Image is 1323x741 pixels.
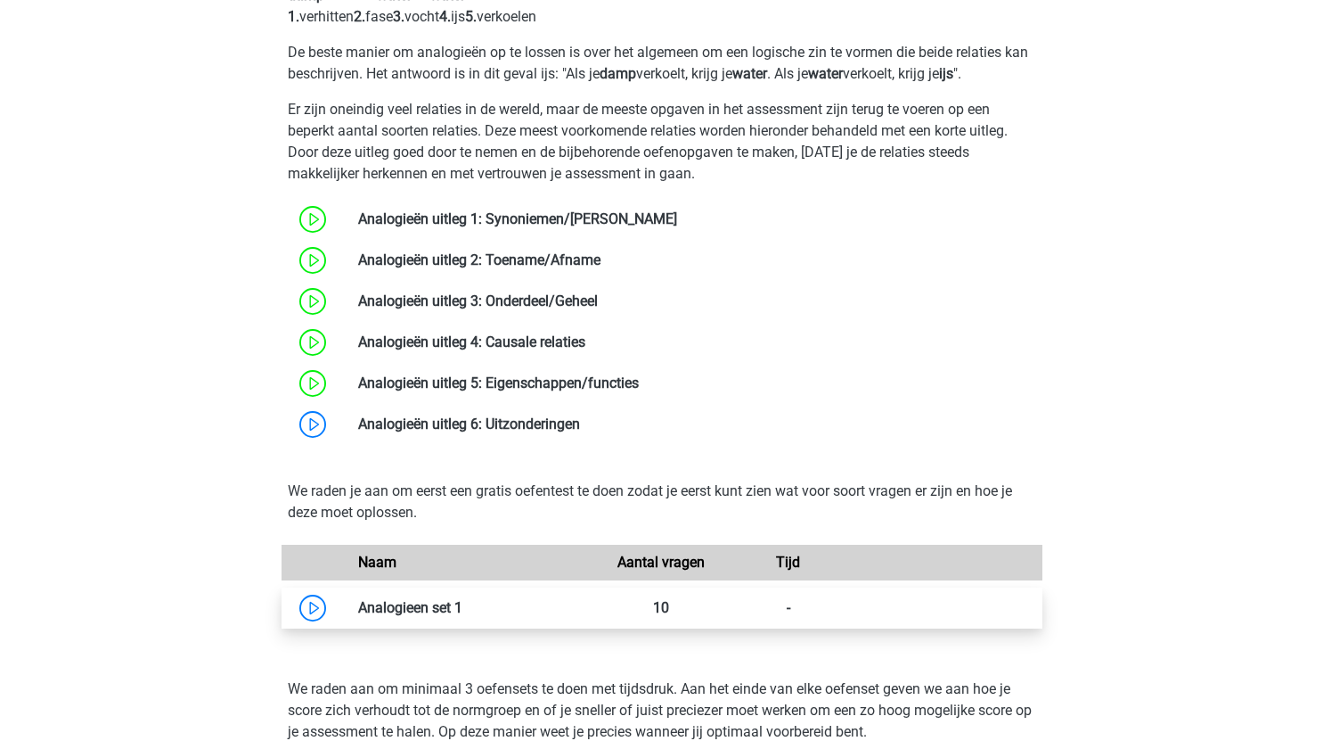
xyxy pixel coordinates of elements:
p: We raden je aan om eerst een gratis oefentest te doen zodat je eerst kunt zien wat voor soort vra... [288,481,1036,523]
b: 2. [354,8,365,25]
b: water [808,65,843,82]
div: Analogieën uitleg 2: Toename/Afname [345,250,1042,271]
div: Analogieen set 1 [345,597,599,619]
div: Aantal vragen [598,552,724,573]
b: 1. [288,8,299,25]
p: De beste manier om analogieën op te lossen is over het algemeen om een logische zin te vormen die... [288,42,1036,85]
div: Analogieën uitleg 3: Onderdeel/Geheel [345,291,1042,312]
div: Analogieën uitleg 5: Eigenschappen/functies [345,373,1042,394]
b: 5. [465,8,477,25]
b: 3. [393,8,404,25]
div: Tijd [725,552,852,573]
b: damp [600,65,636,82]
div: Analogieën uitleg 4: Causale relaties [345,332,1042,353]
p: Er zijn oneindig veel relaties in de wereld, maar de meeste opgaven in het assessment zijn terug ... [288,99,1036,185]
b: 4. [439,8,451,25]
div: Analogieën uitleg 1: Synoniemen/[PERSON_NAME] [345,209,1042,230]
div: Naam [345,552,599,573]
b: water [732,65,767,82]
div: Analogieën uitleg 6: Uitzonderingen [345,414,1042,435]
b: ijs [939,65,953,82]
